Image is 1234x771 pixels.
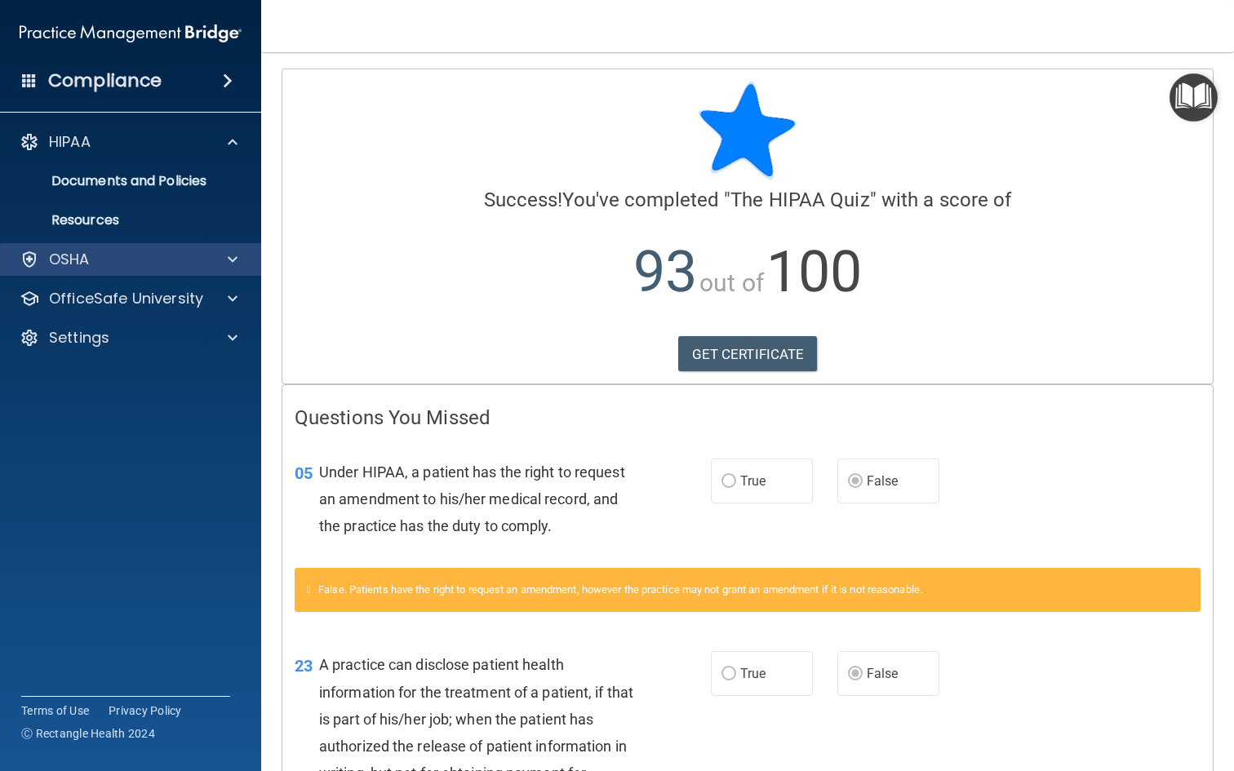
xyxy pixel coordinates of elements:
a: Terms of Use [21,702,89,719]
p: HIPAA [49,132,91,152]
img: PMB logo [20,17,242,50]
span: True [740,473,766,489]
a: OfficeSafe University [20,289,237,308]
span: 93 [633,238,697,305]
span: True [740,666,766,681]
span: Success! [484,188,563,211]
p: Settings [49,328,109,348]
a: OSHA [20,250,237,269]
span: False. Patients have the right to request an amendment, however the practice may not grant an ame... [318,583,922,596]
span: out of [699,268,764,297]
span: Ⓒ Rectangle Health 2024 [21,725,155,742]
p: OSHA [49,250,90,269]
span: 23 [295,656,313,676]
p: OfficeSafe University [49,289,203,308]
input: True [721,476,736,488]
p: Resources [11,212,233,228]
span: 100 [766,238,862,305]
a: Privacy Policy [109,702,182,719]
h4: You've completed " " with a score of [295,189,1201,210]
input: False [848,668,863,680]
span: Under HIPAA, a patient has the right to request an amendment to his/her medical record, and the p... [319,463,625,534]
span: 05 [295,463,313,483]
h4: Compliance [48,69,162,92]
span: The HIPAA Quiz [730,188,869,211]
a: HIPAA [20,132,237,152]
p: Documents and Policies [11,173,233,189]
button: Open Resource Center [1170,73,1218,122]
img: blue-star-rounded.9d042014.png [699,82,797,179]
span: False [867,473,899,489]
input: False [848,476,863,488]
h4: Questions You Missed [295,407,1201,428]
span: False [867,666,899,681]
a: Settings [20,328,237,348]
a: GET CERTIFICATE [678,336,818,372]
input: True [721,668,736,680]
